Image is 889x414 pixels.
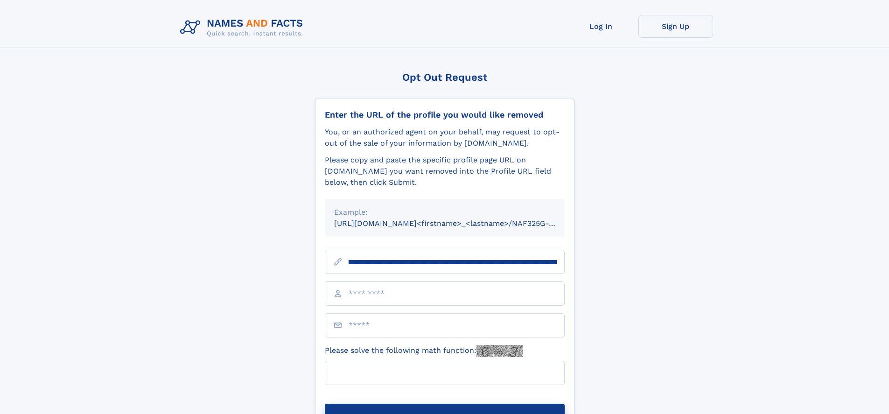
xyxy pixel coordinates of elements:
[176,15,311,40] img: Logo Names and Facts
[325,110,565,120] div: Enter the URL of the profile you would like removed
[638,15,713,38] a: Sign Up
[564,15,638,38] a: Log In
[334,207,555,218] div: Example:
[315,71,574,83] div: Opt Out Request
[325,345,523,357] label: Please solve the following math function:
[325,126,565,149] div: You, or an authorized agent on your behalf, may request to opt-out of the sale of your informatio...
[325,154,565,188] div: Please copy and paste the specific profile page URL on [DOMAIN_NAME] you want removed into the Pr...
[334,219,582,228] small: [URL][DOMAIN_NAME]<firstname>_<lastname>/NAF325G-xxxxxxxx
